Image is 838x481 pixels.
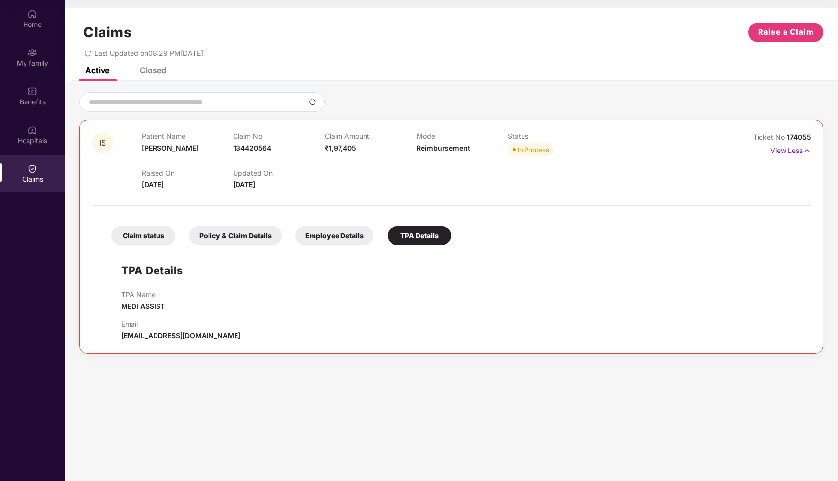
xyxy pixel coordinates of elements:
[84,49,91,57] span: redo
[121,331,240,340] span: [EMAIL_ADDRESS][DOMAIN_NAME]
[140,65,166,75] div: Closed
[748,23,823,42] button: Raise a Claim
[142,132,234,140] p: Patient Name
[417,144,470,152] span: Reimbursement
[142,144,199,152] span: [PERSON_NAME]
[325,144,356,152] span: ₹1,97,405
[121,262,183,278] h1: TPA Details
[233,132,325,140] p: Claim No
[121,290,165,299] p: TPA Name
[233,169,325,177] p: Updated On
[309,98,316,106] img: svg+xml;base64,PHN2ZyBpZD0iU2VhcmNoLTMyeDMyIiB4bWxucz0iaHR0cDovL3d3dy53My5vcmcvMjAwMC9zdmciIHdpZH...
[758,26,814,38] span: Raise a Claim
[388,226,451,245] div: TPA Details
[94,49,203,57] span: Last Updated on 08:29 PM[DATE]
[27,86,37,96] img: svg+xml;base64,PHN2ZyBpZD0iQmVuZWZpdHMiIHhtbG5zPSJodHRwOi8vd3d3LnczLm9yZy8yMDAwL3N2ZyIgd2lkdGg9Ij...
[787,133,811,141] span: 174055
[508,132,600,140] p: Status
[142,169,234,177] p: Raised On
[325,132,417,140] p: Claim Amount
[83,24,131,41] h1: Claims
[770,143,811,156] p: View Less
[295,226,373,245] div: Employee Details
[121,320,240,328] p: Email
[803,145,811,156] img: svg+xml;base64,PHN2ZyB4bWxucz0iaHR0cDovL3d3dy53My5vcmcvMjAwMC9zdmciIHdpZHRoPSIxNyIgaGVpZ2h0PSIxNy...
[27,48,37,57] img: svg+xml;base64,PHN2ZyB3aWR0aD0iMjAiIGhlaWdodD0iMjAiIHZpZXdCb3g9IjAgMCAyMCAyMCIgZmlsbD0ibm9uZSIgeG...
[121,302,165,310] span: MEDI ASSIST
[189,226,282,245] div: Policy & Claim Details
[99,139,106,147] span: IS
[27,9,37,19] img: svg+xml;base64,PHN2ZyBpZD0iSG9tZSIgeG1sbnM9Imh0dHA6Ly93d3cudzMub3JnLzIwMDAvc3ZnIiB3aWR0aD0iMjAiIG...
[518,145,549,154] div: In Process
[233,144,271,152] span: 134420564
[417,132,508,140] p: Mode
[27,164,37,174] img: svg+xml;base64,PHN2ZyBpZD0iQ2xhaW0iIHhtbG5zPSJodHRwOi8vd3d3LnczLm9yZy8yMDAwL3N2ZyIgd2lkdGg9IjIwIi...
[85,65,109,75] div: Active
[111,226,175,245] div: Claim status
[27,125,37,135] img: svg+xml;base64,PHN2ZyBpZD0iSG9zcGl0YWxzIiB4bWxucz0iaHR0cDovL3d3dy53My5vcmcvMjAwMC9zdmciIHdpZHRoPS...
[233,180,255,189] span: [DATE]
[142,180,164,189] span: [DATE]
[753,133,787,141] span: Ticket No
